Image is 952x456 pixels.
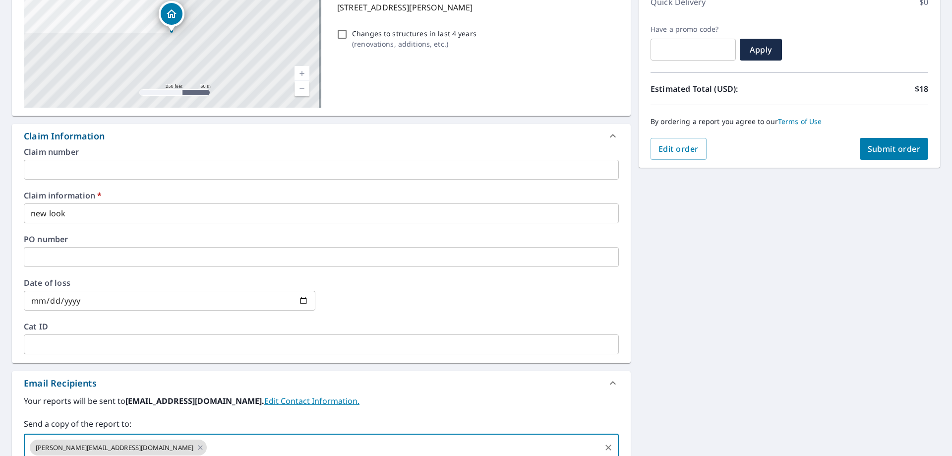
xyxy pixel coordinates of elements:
[24,377,97,390] div: Email Recipients
[352,28,476,39] p: Changes to structures in last 4 years
[601,441,615,455] button: Clear
[868,143,921,154] span: Submit order
[651,117,928,126] p: By ordering a report you agree to our
[651,25,736,34] label: Have a promo code?
[337,1,615,13] p: [STREET_ADDRESS][PERSON_NAME]
[12,371,631,395] div: Email Recipients
[748,44,774,55] span: Apply
[30,443,199,453] span: [PERSON_NAME][EMAIL_ADDRESS][DOMAIN_NAME]
[24,395,619,407] label: Your reports will be sent to
[12,124,631,148] div: Claim Information
[24,148,619,156] label: Claim number
[24,235,619,243] label: PO number
[24,130,105,143] div: Claim Information
[352,39,476,49] p: ( renovations, additions, etc. )
[295,81,309,96] a: Current Level 17, Zoom Out
[778,117,822,126] a: Terms of Use
[159,1,184,32] div: Dropped pin, building 1, Residential property, 107 James St Leechburg, PA 15656
[24,279,315,287] label: Date of loss
[30,440,207,456] div: [PERSON_NAME][EMAIL_ADDRESS][DOMAIN_NAME]
[915,83,928,95] p: $18
[658,143,699,154] span: Edit order
[740,39,782,61] button: Apply
[24,323,619,330] label: Cat ID
[651,138,707,160] button: Edit order
[24,192,619,199] label: Claim information
[860,138,929,160] button: Submit order
[651,83,789,95] p: Estimated Total (USD):
[264,395,359,406] a: EditContactInfo
[24,418,619,430] label: Send a copy of the report to:
[295,66,309,81] a: Current Level 17, Zoom In
[125,395,264,406] b: [EMAIL_ADDRESS][DOMAIN_NAME].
